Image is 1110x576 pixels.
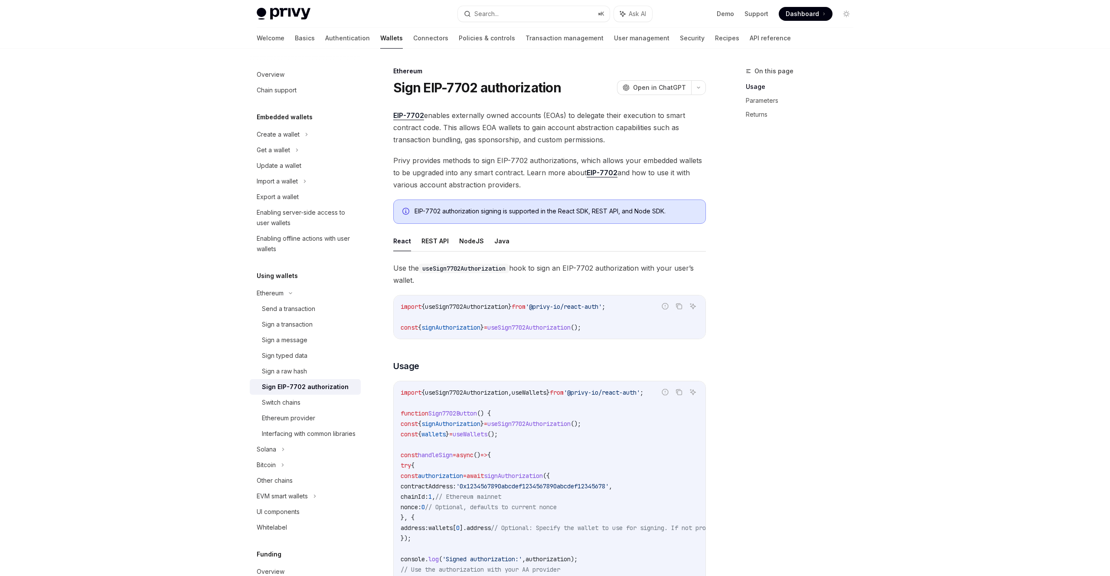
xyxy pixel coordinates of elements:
[325,28,370,49] a: Authentication
[526,28,604,49] a: Transaction management
[250,426,361,442] a: Interfacing with common libraries
[526,303,602,311] span: '@privy-io/react-auth'
[250,317,361,332] a: Sign a transaction
[487,451,491,459] span: {
[257,8,310,20] img: light logo
[839,7,853,21] button: Toggle dark mode
[484,420,487,428] span: =
[257,112,313,122] h5: Embedded wallets
[571,324,581,331] span: ();
[456,482,609,490] span: '0x1234567890abcdef1234567890abcdef12345678'
[257,129,300,140] div: Create a wallet
[257,475,293,486] div: Other chains
[393,111,424,120] a: EIP-7702
[250,67,361,82] a: Overview
[425,303,508,311] span: useSign7702Authorization
[262,397,300,408] div: Switch chains
[257,549,281,560] h5: Funding
[401,566,560,573] span: // Use the authorization with your AA provider
[446,430,449,438] span: }
[401,409,428,417] span: function
[744,10,768,18] a: Support
[401,461,411,469] span: try
[262,335,307,345] div: Sign a message
[257,233,356,254] div: Enabling offline actions with user wallets
[659,301,671,312] button: Report incorrect code
[587,168,617,177] a: EIP-7702
[402,208,411,216] svg: Info
[487,430,498,438] span: ();
[467,472,484,480] span: await
[428,409,477,417] span: Sign7702Button
[614,6,652,22] button: Ask AI
[411,461,415,469] span: {
[393,109,706,146] span: enables externally owned accounts (EOAs) to delegate their execution to smart contract code. This...
[564,389,640,396] span: '@privy-io/react-auth'
[473,451,480,459] span: ()
[257,491,308,501] div: EVM smart wallets
[418,472,463,480] span: authorization
[746,80,860,94] a: Usage
[418,420,421,428] span: {
[459,28,515,49] a: Policies & controls
[463,472,467,480] span: =
[257,192,299,202] div: Export a wallet
[250,231,361,257] a: Enabling offline actions with user wallets
[401,303,421,311] span: import
[250,363,361,379] a: Sign a raw hash
[421,303,425,311] span: {
[629,10,646,18] span: Ask AI
[673,386,685,398] button: Copy the contents from the code block
[786,10,819,18] span: Dashboard
[467,524,491,532] span: address
[550,389,564,396] span: from
[754,66,793,76] span: On this page
[257,160,301,171] div: Update a wallet
[401,324,418,331] span: const
[449,430,453,438] span: =
[418,451,453,459] span: handleSign
[257,176,298,187] div: Import a wallet
[425,389,508,396] span: useSign7702Authorization
[640,389,643,396] span: ;
[453,524,456,532] span: [
[428,524,453,532] span: wallets
[526,555,571,563] span: authorization
[250,520,361,535] a: Whitelabel
[484,472,543,480] span: signAuthorization
[401,482,456,490] span: contractAddress:
[257,85,297,95] div: Chain support
[687,301,699,312] button: Ask AI
[262,429,356,439] div: Interfacing with common libraries
[262,319,313,330] div: Sign a transaction
[250,395,361,410] a: Switch chains
[380,28,403,49] a: Wallets
[257,69,284,80] div: Overview
[425,503,557,511] span: // Optional, defaults to current nonce
[779,7,832,21] a: Dashboard
[257,28,284,49] a: Welcome
[750,28,791,49] a: API reference
[474,9,499,19] div: Search...
[673,301,685,312] button: Copy the contents from the code block
[480,420,484,428] span: }
[425,555,428,563] span: .
[428,493,432,501] span: 1
[413,28,448,49] a: Connectors
[546,389,550,396] span: }
[250,410,361,426] a: Ethereum provider
[401,534,411,542] span: });
[262,413,315,423] div: Ethereum provider
[262,366,307,376] div: Sign a raw hash
[250,332,361,348] a: Sign a message
[459,231,484,251] button: NodeJS
[512,303,526,311] span: from
[480,451,487,459] span: =>
[257,507,300,517] div: UI components
[717,10,734,18] a: Demo
[484,324,487,331] span: =
[456,451,473,459] span: async
[487,324,571,331] span: useSign7702Authorization
[295,28,315,49] a: Basics
[250,348,361,363] a: Sign typed data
